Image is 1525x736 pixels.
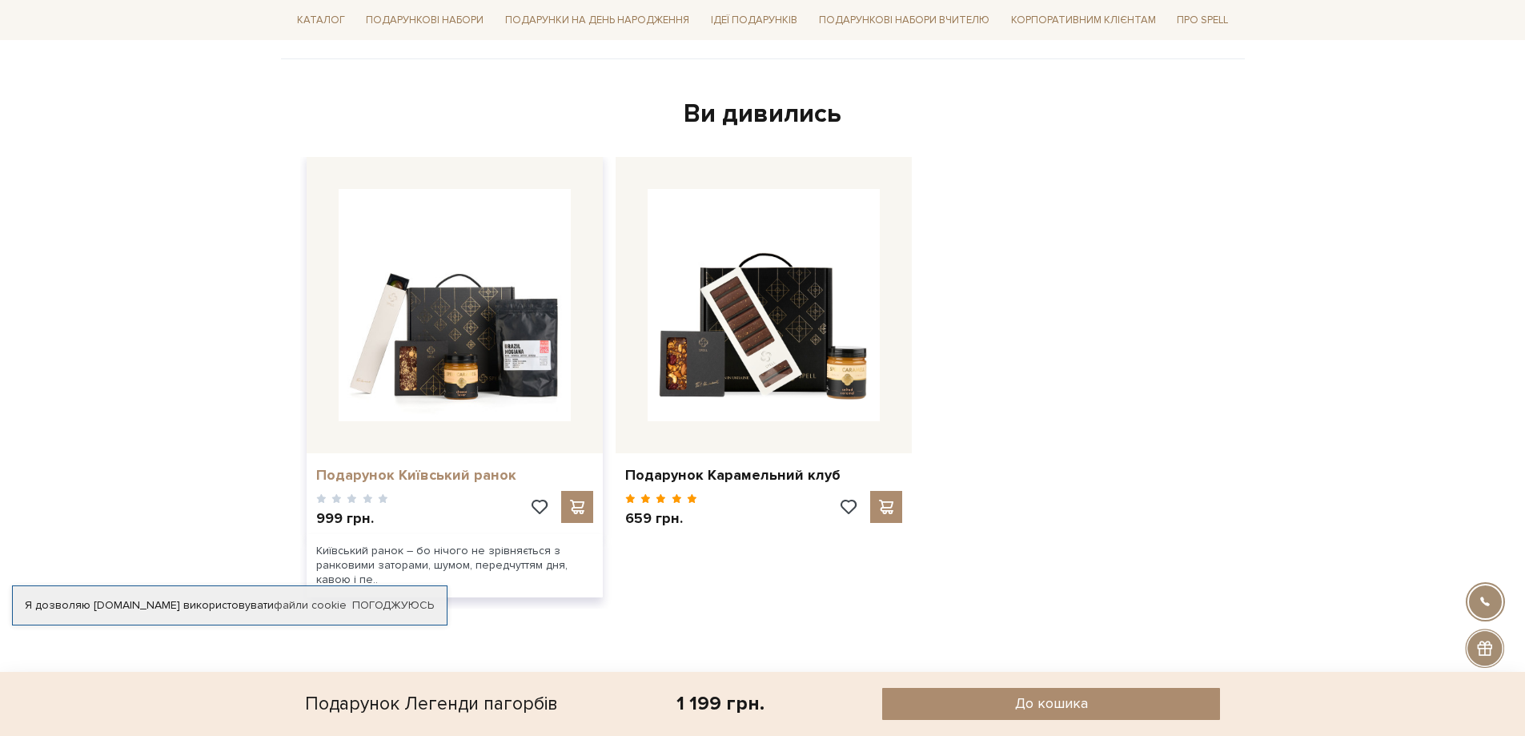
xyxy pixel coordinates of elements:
[1170,8,1234,33] a: Про Spell
[1005,8,1162,33] a: Корпоративним клієнтам
[300,98,1226,131] div: Ви дивились
[316,509,389,528] p: 999 грн.
[676,691,765,716] div: 1 199 грн.
[307,534,603,597] div: Київський ранок – бо нічого не зрівняється з ранковими заторами, шумом, передчуттям дня, кавою і ...
[316,466,593,485] a: Подарунок Київський ранок
[1015,694,1088,713] span: До кошика
[359,8,490,33] a: Подарункові набори
[305,688,558,720] div: Подарунок Легенди пагорбів
[291,8,351,33] a: Каталог
[704,8,804,33] a: Ідеї подарунків
[13,598,447,613] div: Я дозволяю [DOMAIN_NAME] використовувати
[882,688,1220,720] button: До кошика
[274,598,347,612] a: файли cookie
[813,6,996,34] a: Подарункові набори Вчителю
[499,8,696,33] a: Подарунки на День народження
[625,509,698,528] p: 659 грн.
[352,598,434,613] a: Погоджуюсь
[625,466,902,485] a: Подарунок Карамельний клуб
